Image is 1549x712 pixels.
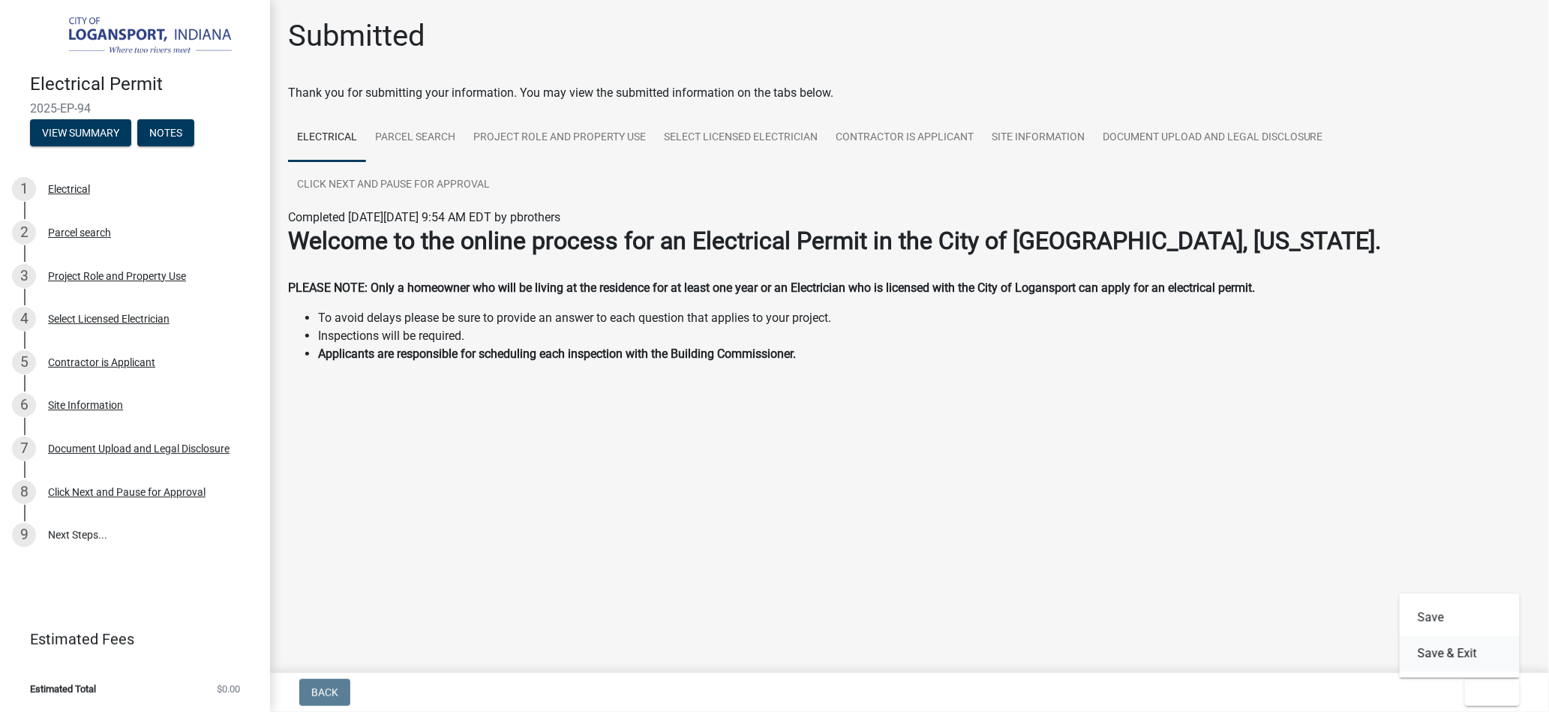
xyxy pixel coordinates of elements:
div: Select Licensed Electrician [48,314,170,324]
div: Click Next and Pause for Approval [48,487,206,497]
button: Save [1400,599,1520,635]
li: Inspections will be required. [318,327,1531,345]
div: 1 [12,177,36,201]
span: $0.00 [217,684,240,694]
div: Electrical [48,184,90,194]
div: Document Upload and Legal Disclosure [48,443,230,454]
div: Project Role and Property Use [48,271,186,281]
span: Estimated Total [30,684,96,694]
div: 3 [12,264,36,288]
a: Document Upload and Legal Disclosure [1094,114,1332,162]
span: Completed [DATE][DATE] 9:54 AM EDT by pbrothers [288,210,560,224]
div: 6 [12,393,36,417]
div: Thank you for submitting your information. You may view the submitted information on the tabs below. [288,84,1531,102]
a: Click Next and Pause for Approval [288,161,499,209]
a: Estimated Fees [12,624,246,654]
div: Exit [1400,593,1520,677]
div: 5 [12,350,36,374]
a: Site Information [983,114,1094,162]
span: Exit [1477,686,1499,698]
strong: Welcome to the online process for an Electrical Permit in the City of [GEOGRAPHIC_DATA], [US_STATE]. [288,227,1382,255]
div: Contractor is Applicant [48,357,155,368]
a: Electrical [288,114,366,162]
wm-modal-confirm: Summary [30,128,131,140]
span: 2025-EP-94 [30,101,240,116]
button: Back [299,679,350,706]
div: 4 [12,307,36,331]
span: Back [311,686,338,698]
div: 7 [12,437,36,461]
li: To avoid delays please be sure to provide an answer to each question that applies to your project. [318,309,1531,327]
wm-modal-confirm: Notes [137,128,194,140]
button: Save & Exit [1400,635,1520,671]
button: Exit [1465,679,1520,706]
strong: Applicants are responsible for scheduling each inspection with the Building Commissioner. [318,347,796,361]
button: Notes [137,119,194,146]
div: Parcel search [48,227,111,238]
h4: Electrical Permit [30,74,258,95]
a: Project Role and Property Use [464,114,655,162]
img: City of Logansport, Indiana [30,16,246,58]
div: 8 [12,480,36,504]
a: Select Licensed Electrician [655,114,827,162]
button: View Summary [30,119,131,146]
div: Site Information [48,400,123,410]
div: 2 [12,221,36,245]
div: 9 [12,523,36,547]
a: Parcel search [366,114,464,162]
h1: Submitted [288,18,425,54]
strong: PLEASE NOTE: Only a homeowner who will be living at the residence for at least one year or an Ele... [288,281,1255,295]
a: Contractor is Applicant [827,114,983,162]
